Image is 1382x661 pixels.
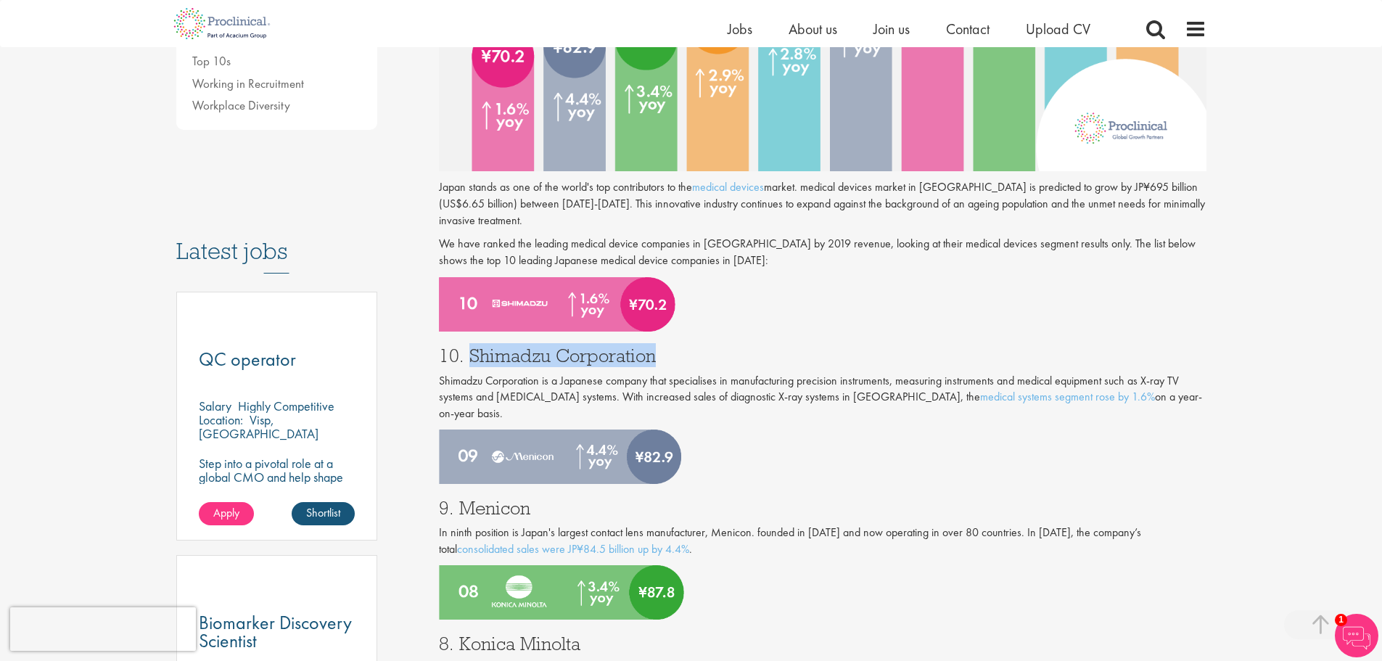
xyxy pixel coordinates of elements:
a: medical devices [692,179,764,194]
p: In ninth position is Japan's largest contact lens manufacturer, Menicon. founded in [DATE] and no... [439,525,1206,558]
span: Apply [213,505,239,520]
a: Top 10s [192,53,231,69]
h3: Latest jobs [176,202,378,274]
p: We have ranked the leading medical device companies in [GEOGRAPHIC_DATA] by 2019 revenue, looking... [439,236,1206,269]
a: Working in Recruitment [192,75,304,91]
span: Salary [199,398,231,414]
a: Workplace Diversity [192,97,290,113]
h3: 9. Menicon [439,498,1206,517]
a: Join us [873,20,910,38]
iframe: reCAPTCHA [10,607,196,651]
a: About us [789,20,837,38]
a: consolidated sales were JP¥84.5 billion up by 4.4% [457,541,689,557]
a: Biomarker Discovery Scientist [199,614,355,650]
a: Apply [199,502,254,525]
p: Visp, [GEOGRAPHIC_DATA] [199,411,318,442]
span: Biomarker Discovery Scientist [199,610,352,653]
img: Chatbot [1335,614,1378,657]
p: Highly Competitive [238,398,334,414]
a: QC operator [199,350,355,369]
a: Contact [946,20,990,38]
span: 1 [1335,614,1347,626]
h3: 10. Shimadzu Corporation [439,346,1206,365]
span: QC operator [199,347,296,371]
a: Shortlist [292,502,355,525]
h3: 8. Konica Minolta [439,634,1206,653]
p: Shimadzu Corporation is a Japanese company that specialises in manufacturing precision instrument... [439,373,1206,423]
p: Japan stands as one of the world's top contributors to the market. medical devices market in [GEO... [439,179,1206,229]
a: medical systems segment rose by 1.6% [980,389,1155,404]
a: Jobs [728,20,752,38]
span: Location: [199,411,243,428]
p: Step into a pivotal role at a global CMO and help shape the future of healthcare manufacturing. [199,456,355,512]
a: Upload CV [1026,20,1090,38]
